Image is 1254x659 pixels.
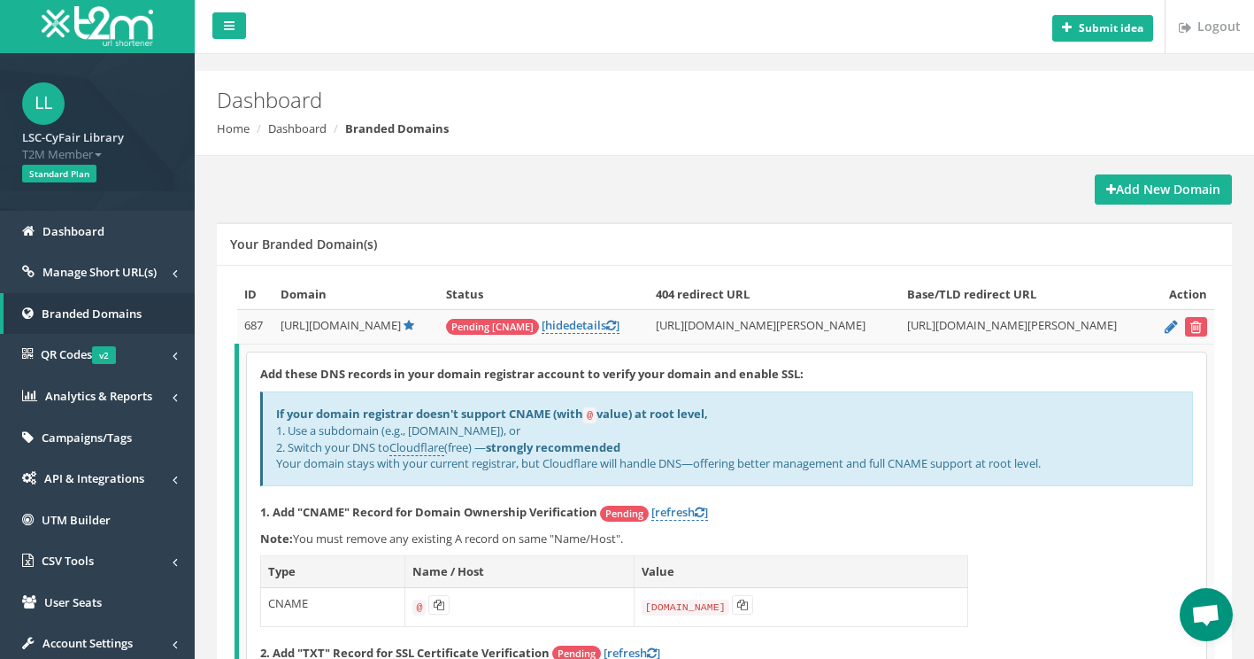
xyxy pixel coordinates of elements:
[260,531,1193,547] p: You must remove any existing A record on same "Name/Host".
[22,129,124,145] strong: LSC-CyFair Library
[217,89,1058,112] h2: Dashboard
[92,346,116,364] span: v2
[260,366,804,382] strong: Add these DNS records in your domain registrar account to verify your domain and enable SSL:
[260,392,1193,486] div: 1. Use a subdomain (e.g., [DOMAIN_NAME]), or 2. Switch your DNS to (free) — Your domain stays wit...
[439,279,649,310] th: Status
[217,120,250,136] a: Home
[345,120,449,136] strong: Branded Domains
[260,531,293,547] b: Note:
[542,317,619,334] a: [hidedetails]
[261,556,405,588] th: Type
[486,439,620,455] b: strongly recommended
[1180,588,1233,641] a: Open chat
[42,264,157,280] span: Manage Short URL(s)
[649,279,899,310] th: 404 redirect URL
[1079,20,1143,35] b: Submit idea
[44,470,144,486] span: API & Integrations
[1150,279,1214,310] th: Action
[230,237,377,251] h5: Your Branded Domain(s)
[642,600,729,616] code: [DOMAIN_NAME]
[651,504,708,521] a: [refresh]
[22,125,173,162] a: LSC-CyFair Library T2M Member
[22,165,96,182] span: Standard Plan
[22,146,173,163] span: T2M Member
[405,556,634,588] th: Name / Host
[268,120,327,136] a: Dashboard
[1052,15,1153,42] button: Submit idea
[42,306,142,322] span: Branded Domains
[22,82,65,125] span: LL
[1095,174,1232,205] a: Add New Domain
[42,512,111,528] span: UTM Builder
[41,346,116,362] span: QR Codes
[42,6,153,46] img: T2M
[900,279,1150,310] th: Base/TLD redirect URL
[44,594,102,610] span: User Seats
[261,587,405,626] td: CNAME
[45,388,152,404] span: Analytics & Reports
[42,223,104,239] span: Dashboard
[1106,181,1220,198] strong: Add New Domain
[600,506,649,522] span: Pending
[412,600,426,616] code: @
[42,635,133,651] span: Account Settings
[389,439,444,456] a: Cloudflare
[42,430,132,446] span: Campaigns/Tags
[404,317,414,333] a: Default
[42,553,94,569] span: CSV Tools
[634,556,967,588] th: Value
[583,407,596,423] code: @
[281,317,401,333] span: [URL][DOMAIN_NAME]
[545,317,569,333] span: hide
[649,310,899,345] td: [URL][DOMAIN_NAME][PERSON_NAME]
[237,279,273,310] th: ID
[273,279,439,310] th: Domain
[900,310,1150,345] td: [URL][DOMAIN_NAME][PERSON_NAME]
[446,319,539,335] span: Pending [CNAME]
[237,310,273,345] td: 687
[260,504,597,520] strong: 1. Add "CNAME" Record for Domain Ownership Verification
[276,406,708,422] b: If your domain registrar doesn't support CNAME (with value) at root level,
